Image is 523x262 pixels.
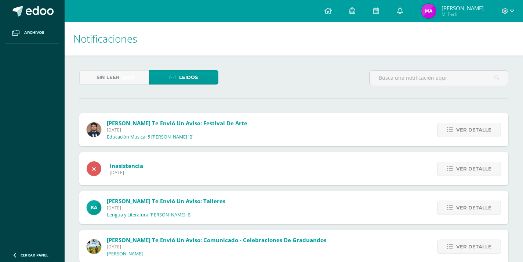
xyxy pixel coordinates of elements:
[107,236,326,244] span: [PERSON_NAME] te envió un aviso: Comunicado - Celebraciones de Graduandos
[21,252,48,258] span: Cerrar panel
[179,71,198,84] span: Leídos
[370,71,508,85] input: Busca una notificación aquí
[73,32,137,46] span: Notificaciones
[421,4,436,18] img: cd24660f1d0baff20b3f5db1b1c6e2a2.png
[107,205,225,211] span: [DATE]
[456,162,491,176] span: Ver detalle
[442,11,484,17] span: Mi Perfil
[107,119,247,127] span: [PERSON_NAME] te envió un aviso: Festival de Arte
[24,30,44,36] span: Archivos
[456,123,491,137] span: Ver detalle
[79,70,149,85] a: Sin leer(252)
[107,127,247,133] span: [DATE]
[97,71,120,84] span: Sin leer
[456,240,491,254] span: Ver detalle
[456,201,491,215] span: Ver detalle
[107,197,225,205] span: [PERSON_NAME] te envió un aviso: Talleres
[107,251,143,257] p: [PERSON_NAME]
[107,212,192,218] p: Lengua y Literatura [PERSON_NAME] 'B'
[87,200,101,215] img: d166cc6b6add042c8d443786a57c7763.png
[110,169,143,176] span: [DATE]
[107,134,193,140] p: Educación Musical 5 [PERSON_NAME] 'B'
[149,70,219,85] a: Leídos
[87,239,101,254] img: a257b9d1af4285118f73fe144f089b76.png
[123,71,135,84] span: (252)
[6,22,59,44] a: Archivos
[87,122,101,137] img: 1395cc2228810b8e70f48ddc66b3ae79.png
[107,244,326,250] span: [DATE]
[110,162,143,169] span: Inasistencia
[442,4,484,12] span: [PERSON_NAME]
